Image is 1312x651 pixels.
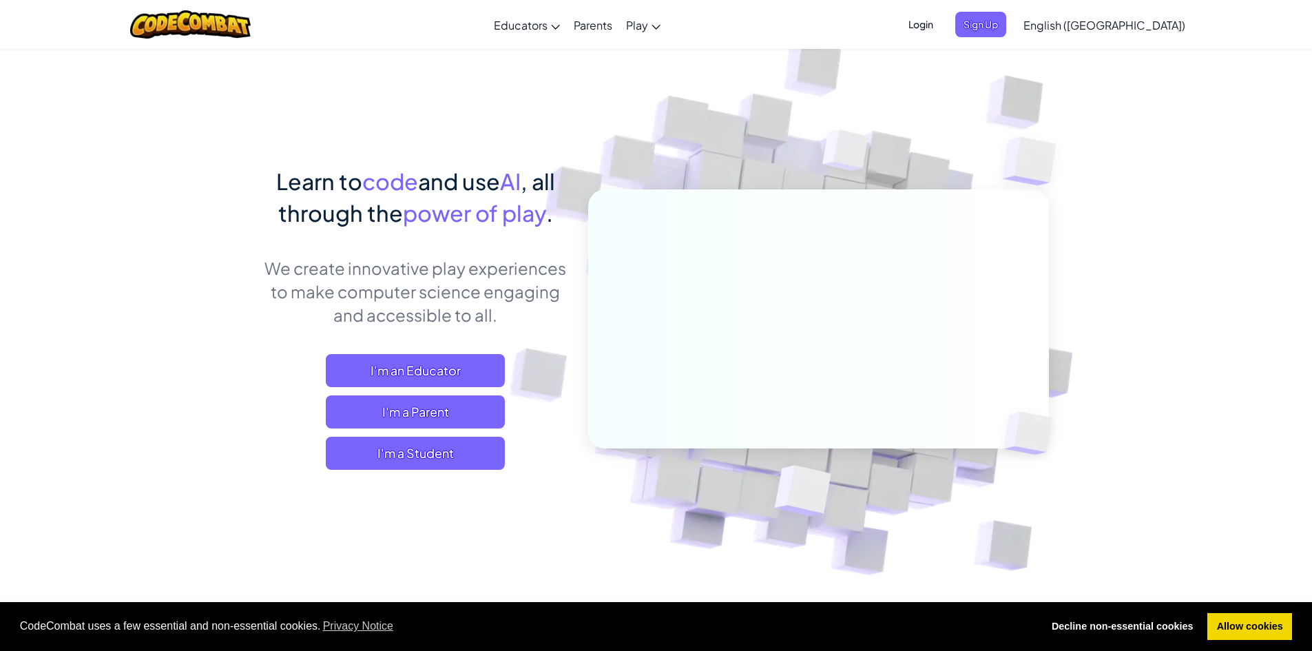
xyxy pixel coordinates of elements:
a: Educators [487,6,567,43]
a: allow cookies [1207,613,1292,641]
span: Educators [494,18,548,32]
img: CodeCombat logo [130,10,251,39]
a: deny cookies [1042,613,1202,641]
a: I'm a Parent [326,395,505,428]
button: I'm a Student [326,437,505,470]
span: AI [500,167,521,195]
span: . [546,199,553,227]
img: Overlap cubes [975,103,1094,220]
a: I'm an Educator [326,354,505,387]
span: Play [626,18,648,32]
img: Overlap cubes [740,436,864,550]
a: learn more about cookies [321,616,396,637]
p: We create innovative play experiences to make computer science engaging and accessible to all. [264,256,568,327]
img: Overlap cubes [796,103,895,205]
span: and use [418,167,500,195]
a: Play [619,6,667,43]
span: code [362,167,418,195]
a: Parents [567,6,619,43]
a: English ([GEOGRAPHIC_DATA]) [1017,6,1192,43]
span: CodeCombat uses a few essential and non-essential cookies. [20,616,1032,637]
img: Overlap cubes [981,383,1084,484]
span: English ([GEOGRAPHIC_DATA]) [1023,18,1185,32]
button: Login [900,12,941,37]
button: Sign Up [955,12,1006,37]
span: power of play [403,199,546,227]
span: Learn to [276,167,362,195]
